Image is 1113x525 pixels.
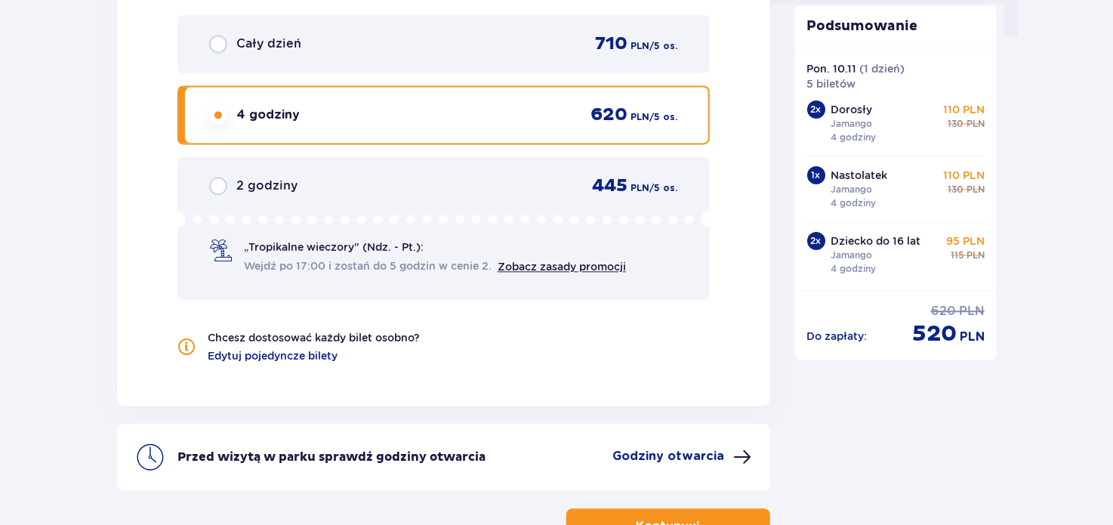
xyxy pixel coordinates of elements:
[967,183,985,196] p: PLN
[596,32,628,55] p: 710
[631,39,650,53] p: PLN
[948,183,963,196] p: 130
[613,448,725,465] p: Godziny otwarcia
[831,233,921,249] p: Dziecko do 16 lat
[650,39,678,53] p: / 5 os.
[959,303,985,320] p: PLN
[807,329,868,344] p: Do zapłaty :
[236,178,298,194] p: 2 godziny
[236,107,300,123] p: 4 godziny
[631,181,650,195] p: PLN
[948,117,963,131] p: 130
[807,76,856,91] p: 5 biletów
[177,449,486,465] p: Przed wizytą w parku sprawdź godziny otwarcia
[831,102,873,117] p: Dorosły
[943,168,985,183] p: 110 PLN
[831,131,877,144] p: 4 godziny
[831,262,877,276] p: 4 godziny
[631,110,650,124] p: PLN
[807,100,825,119] div: 2 x
[831,249,873,262] p: Jamango
[591,103,628,126] p: 620
[807,166,825,184] div: 1 x
[650,110,678,124] p: / 5 os.
[831,196,877,210] p: 4 godziny
[613,448,752,466] button: Godziny otwarcia
[593,174,628,197] p: 445
[931,303,956,320] p: 620
[244,258,492,273] span: Wejdź po 17:00 i zostań do 5 godzin w cenie 2.
[807,61,857,76] p: Pon. 10.11
[244,239,424,255] p: „Tropikalne wieczory" (Ndz. - Pt.):
[135,442,165,472] img: clock icon
[236,36,301,52] p: Cały dzień
[860,61,905,76] p: ( 1 dzień )
[960,329,985,345] p: PLN
[943,102,985,117] p: 110 PLN
[951,249,963,262] p: 115
[498,261,626,273] a: Zobacz zasady promocji
[807,232,825,250] div: 2 x
[912,320,957,348] p: 520
[831,168,888,183] p: Nastolatek
[967,249,985,262] p: PLN
[795,17,997,36] p: Podsumowanie
[831,183,873,196] p: Jamango
[831,117,873,131] p: Jamango
[946,233,985,249] p: 95 PLN
[208,330,420,345] p: Chcesz dostosować każdy bilet osobno?
[967,117,985,131] p: PLN
[208,348,338,363] a: Edytuj pojedyncze bilety
[650,181,678,195] p: / 5 os.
